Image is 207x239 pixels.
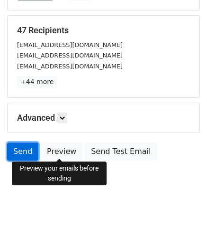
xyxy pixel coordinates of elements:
small: [EMAIL_ADDRESS][DOMAIN_NAME] [17,63,123,70]
h5: Advanced [17,113,190,123]
a: Send [7,143,38,161]
small: [EMAIL_ADDRESS][DOMAIN_NAME] [17,41,123,48]
iframe: Chat Widget [160,193,207,239]
small: [EMAIL_ADDRESS][DOMAIN_NAME] [17,52,123,59]
div: Preview your emails before sending [12,162,107,185]
div: 聊天小组件 [160,193,207,239]
a: Send Test Email [85,143,157,161]
h5: 47 Recipients [17,25,190,36]
a: Preview [41,143,82,161]
a: +44 more [17,76,57,88]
